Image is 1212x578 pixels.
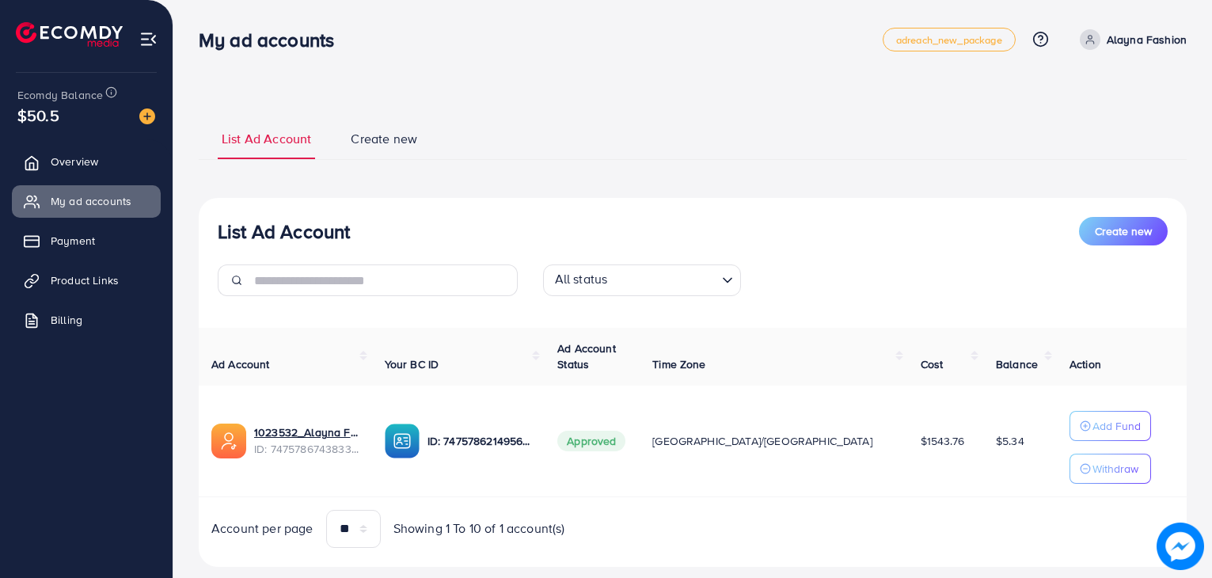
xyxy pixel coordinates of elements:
p: Withdraw [1092,459,1138,478]
span: $50.5 [17,104,59,127]
img: ic-ba-acc.ded83a64.svg [385,424,420,458]
span: Create new [1095,223,1152,239]
span: Payment [51,233,95,249]
img: ic-ads-acc.e4c84228.svg [211,424,246,458]
span: Time Zone [652,356,705,372]
img: logo [16,22,123,47]
button: Withdraw [1070,454,1151,484]
button: Create new [1079,217,1168,245]
a: Overview [12,146,161,177]
span: Overview [51,154,98,169]
span: My ad accounts [51,193,131,209]
a: Product Links [12,264,161,296]
h3: My ad accounts [199,29,347,51]
span: $5.34 [996,433,1024,449]
span: Account per page [211,519,313,538]
span: Ecomdy Balance [17,87,103,103]
span: Billing [51,312,82,328]
input: Search for option [612,268,715,292]
span: Approved [557,431,625,451]
span: Ad Account Status [557,340,616,372]
span: Action [1070,356,1101,372]
p: Alayna Fashion [1107,30,1187,49]
a: adreach_new_package [883,28,1016,51]
span: Showing 1 To 10 of 1 account(s) [393,519,565,538]
span: List Ad Account [222,130,311,148]
a: 1023532_Alayna Fashion and Co_1740592250339 [254,424,359,440]
a: Payment [12,225,161,257]
a: My ad accounts [12,185,161,217]
div: Search for option [543,264,741,296]
p: Add Fund [1092,416,1141,435]
span: Ad Account [211,356,270,372]
a: Billing [12,304,161,336]
span: Product Links [51,272,119,288]
span: Cost [921,356,944,372]
button: Add Fund [1070,411,1151,441]
img: image [139,108,155,124]
h3: List Ad Account [218,220,350,243]
span: ID: 7475786743833362433 [254,441,359,457]
span: adreach_new_package [896,35,1002,45]
span: Create new [351,130,417,148]
p: ID: 7475786214956875777 [427,432,533,451]
img: menu [139,30,158,48]
span: Your BC ID [385,356,439,372]
div: <span class='underline'>1023532_Alayna Fashion and Co_1740592250339</span></br>7475786743833362433 [254,424,359,457]
span: [GEOGRAPHIC_DATA]/[GEOGRAPHIC_DATA] [652,433,872,449]
span: $1543.76 [921,433,964,449]
a: Alayna Fashion [1073,29,1187,50]
span: All status [552,267,611,292]
img: image [1157,523,1203,569]
span: Balance [996,356,1038,372]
